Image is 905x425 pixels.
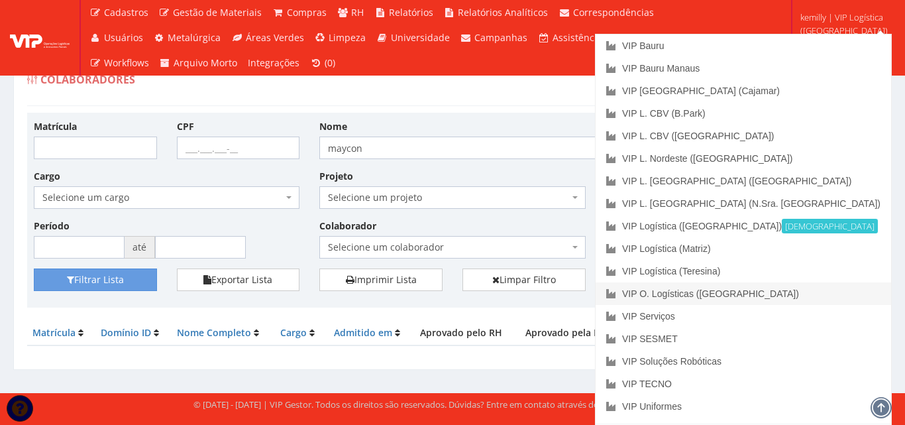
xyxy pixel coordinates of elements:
[325,56,335,69] span: (0)
[40,72,135,87] span: Colaboradores
[177,269,300,291] button: Exportar Lista
[663,31,674,44] span: TV
[32,326,76,339] a: Matrícula
[177,137,300,159] input: ___.___.___-__
[329,31,366,44] span: Limpeza
[104,56,149,69] span: Workflows
[34,186,299,209] span: Selecione um cargo
[596,57,891,80] a: VIP Bauru Manaus
[800,11,888,37] span: kemilly | VIP Logística ([GEOGRAPHIC_DATA])
[596,215,891,237] a: VIP Logística ([GEOGRAPHIC_DATA])[DEMOGRAPHIC_DATA]
[177,120,194,133] label: CPF
[596,260,891,282] a: VIP Logística (Teresina)
[513,321,663,345] th: Aprovado pela Diretoria RH
[104,31,143,44] span: Usuários
[319,236,585,259] span: Selecione um colaborador
[455,25,533,50] a: Campanhas
[104,6,148,19] span: Cadastros
[596,80,891,102] a: VIP [GEOGRAPHIC_DATA] (Cajamar)
[101,326,151,339] a: Domínio ID
[10,28,70,48] img: logo
[173,6,262,19] span: Gestão de Materiais
[174,56,237,69] span: Arquivo Morto
[596,102,891,125] a: VIP L. CBV (B.Park)
[573,6,654,19] span: Correspondências
[305,50,341,76] a: (0)
[34,269,157,291] button: Filtrar Lista
[596,237,891,260] a: VIP Logística (Matriz)
[596,373,891,395] a: VIP TECNO
[553,31,639,44] span: Assistência Técnica
[193,398,712,411] div: © [DATE] - [DATE] | VIP Gestor. Todos os direitos são reservados. Dúvidas? Entre em contato atrav...
[782,219,878,233] small: [DEMOGRAPHIC_DATA]
[334,326,392,339] a: Admitido em
[154,50,243,76] a: Arquivo Morto
[319,219,376,233] label: Colaborador
[148,25,227,50] a: Metalúrgica
[125,236,155,259] span: até
[319,170,353,183] label: Projeto
[410,321,513,345] th: Aprovado pelo RH
[177,326,251,339] a: Nome Completo
[42,191,283,204] span: Selecione um cargo
[533,25,644,50] a: Assistência Técnica
[596,170,891,192] a: VIP L. [GEOGRAPHIC_DATA] ([GEOGRAPHIC_DATA])
[596,305,891,328] a: VIP Serviços
[319,120,347,133] label: Nome
[596,350,891,373] a: VIP Soluções Robóticas
[34,170,60,183] label: Cargo
[84,50,154,76] a: Workflows
[287,6,327,19] span: Compras
[34,219,70,233] label: Período
[319,269,443,291] a: Imprimir Lista
[242,50,305,76] a: Integrações
[596,34,891,57] a: VIP Bauru
[644,25,680,50] a: TV
[391,31,450,44] span: Universidade
[248,56,299,69] span: Integrações
[371,25,455,50] a: Universidade
[168,31,221,44] span: Metalúrgica
[319,186,585,209] span: Selecione um projeto
[246,31,304,44] span: Áreas Verdes
[596,282,891,305] a: VIP O. Logísticas ([GEOGRAPHIC_DATA])
[389,6,433,19] span: Relatórios
[458,6,548,19] span: Relatórios Analíticos
[474,31,527,44] span: Campanhas
[596,395,891,418] a: VIP Uniformes
[34,120,77,133] label: Matrícula
[596,192,891,215] a: VIP L. [GEOGRAPHIC_DATA] (N.Sra. [GEOGRAPHIC_DATA])
[328,241,568,254] span: Selecione um colaborador
[596,328,891,350] a: VIP SESMET
[280,326,307,339] a: Cargo
[596,125,891,147] a: VIP L. CBV ([GEOGRAPHIC_DATA])
[226,25,309,50] a: Áreas Verdes
[309,25,372,50] a: Limpeza
[596,147,891,170] a: VIP L. Nordeste ([GEOGRAPHIC_DATA])
[462,269,586,291] a: Limpar Filtro
[351,6,364,19] span: RH
[84,25,148,50] a: Usuários
[328,191,568,204] span: Selecione um projeto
